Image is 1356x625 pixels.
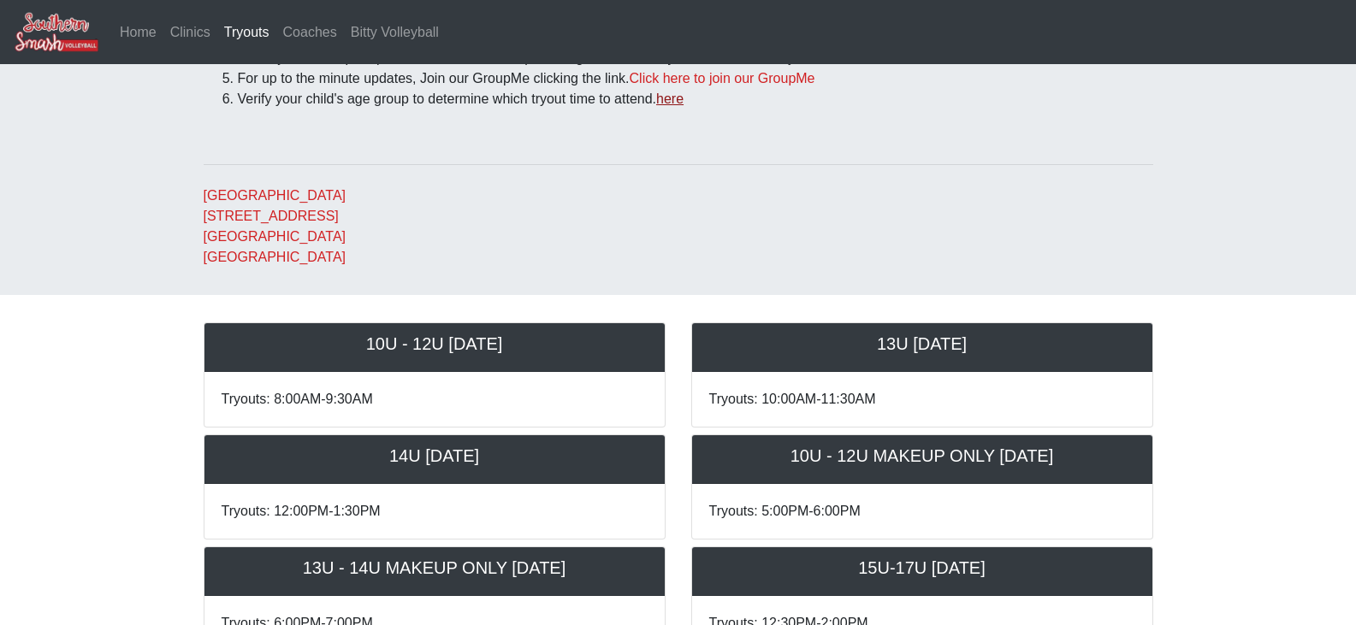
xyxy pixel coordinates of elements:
img: Southern Smash Volleyball [14,11,99,53]
a: Coaches [276,15,344,50]
p: Tryouts: 8:00AM-9:30AM [222,389,648,410]
a: Click here to join our GroupMe [630,71,815,85]
a: here [656,91,684,106]
h5: 13U [DATE] [709,333,1135,354]
a: Clinics [163,15,217,50]
h5: 14U [DATE] [222,445,648,466]
h5: 13U - 14U MAKEUP ONLY [DATE] [222,557,648,578]
h5: 10U - 12U MAKEUP ONLY [DATE] [709,445,1135,466]
a: [GEOGRAPHIC_DATA][STREET_ADDRESS][GEOGRAPHIC_DATA][GEOGRAPHIC_DATA] [204,188,346,264]
li: Verify your child's age group to determine which tryout time to attend. [238,89,1153,109]
li: For up to the minute updates, Join our GroupMe clicking the link. [238,68,1153,89]
p: Tryouts: 12:00PM-1:30PM [222,501,648,522]
a: Tryouts [217,15,276,50]
a: Bitty Volleyball [344,15,446,50]
h5: 10U - 12U [DATE] [222,333,648,354]
h5: 15U-17U [DATE] [709,557,1135,578]
p: Tryouts: 10:00AM-11:30AM [709,389,1135,410]
a: Home [113,15,163,50]
p: Tryouts: 5:00PM-6:00PM [709,501,1135,522]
